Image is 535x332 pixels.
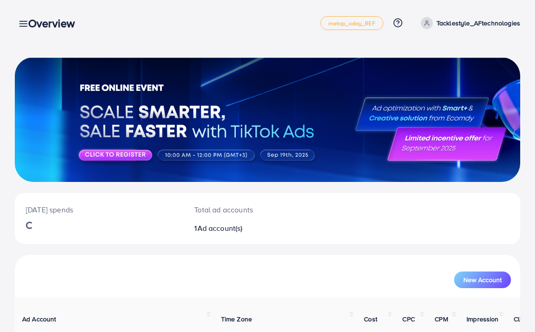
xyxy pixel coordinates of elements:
span: CPM [435,314,448,324]
span: metap_oday_REF [328,20,375,26]
span: Clicks [514,314,531,324]
span: CPC [402,314,414,324]
span: Ad Account [22,314,56,324]
span: Impression [467,314,499,324]
span: Cost [364,314,377,324]
p: Tacklestyle_AFtechnologies [437,18,520,29]
span: Ad account(s) [197,223,243,233]
a: Tacklestyle_AFtechnologies [417,17,520,29]
h2: 1 [194,224,298,233]
span: New Account [463,277,502,283]
p: Total ad accounts [194,204,298,215]
a: metap_oday_REF [320,16,383,30]
span: Time Zone [221,314,252,324]
h3: Overview [28,17,82,30]
button: New Account [454,272,511,288]
p: [DATE] spends [26,204,172,215]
